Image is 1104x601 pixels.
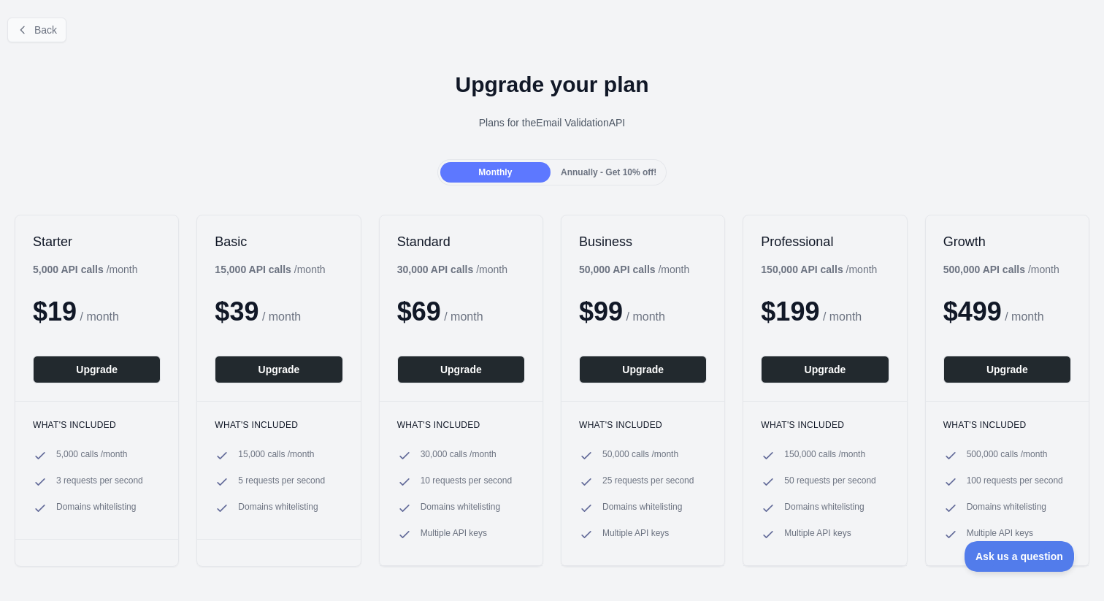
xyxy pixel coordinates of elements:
[397,264,474,275] b: 30,000 API calls
[579,262,689,277] div: / month
[579,233,707,250] h2: Business
[943,233,1071,250] h2: Growth
[943,262,1059,277] div: / month
[397,233,525,250] h2: Standard
[943,296,1002,326] span: $ 499
[943,264,1025,275] b: 500,000 API calls
[761,233,889,250] h2: Professional
[579,296,623,326] span: $ 99
[761,262,877,277] div: / month
[397,262,507,277] div: / month
[397,296,441,326] span: $ 69
[579,264,656,275] b: 50,000 API calls
[965,541,1075,572] iframe: Toggle Customer Support
[761,296,819,326] span: $ 199
[761,264,843,275] b: 150,000 API calls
